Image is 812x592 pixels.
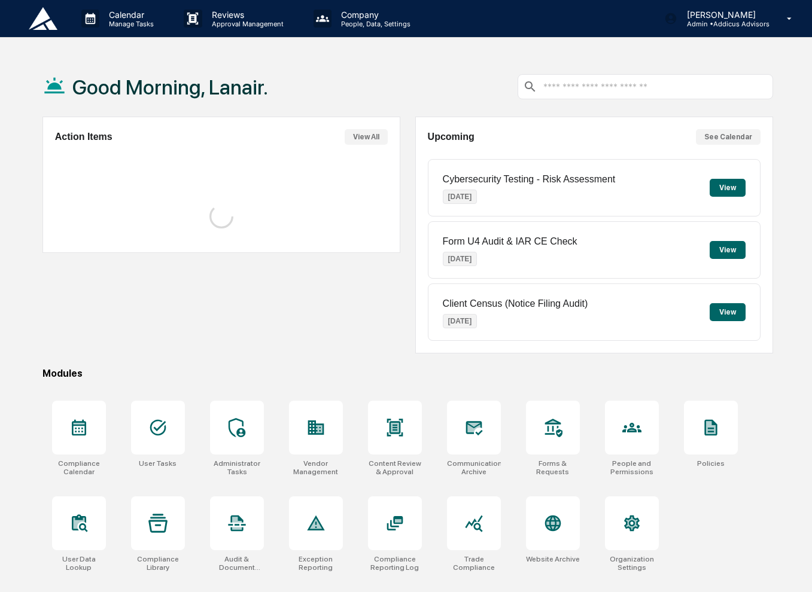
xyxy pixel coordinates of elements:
[677,20,770,28] p: Admin • Addicus Advisors
[696,129,761,145] button: See Calendar
[332,10,416,20] p: Company
[202,10,290,20] p: Reviews
[139,459,177,468] div: User Tasks
[72,75,268,99] h1: Good Morning, Lanair.
[443,298,588,309] p: Client Census (Notice Filing Audit)
[210,555,264,572] div: Audit & Document Logs
[447,555,501,572] div: Trade Compliance
[605,555,659,572] div: Organization Settings
[99,10,160,20] p: Calendar
[52,555,106,572] div: User Data Lookup
[345,129,388,145] button: View All
[710,179,746,197] button: View
[202,20,290,28] p: Approval Management
[332,20,416,28] p: People, Data, Settings
[368,459,422,476] div: Content Review & Approval
[289,459,343,476] div: Vendor Management
[52,459,106,476] div: Compliance Calendar
[443,174,616,185] p: Cybersecurity Testing - Risk Assessment
[526,459,580,476] div: Forms & Requests
[55,132,112,142] h2: Action Items
[289,555,343,572] div: Exception Reporting
[677,10,770,20] p: [PERSON_NAME]
[443,252,478,266] p: [DATE]
[29,7,57,30] img: logo
[443,190,478,204] p: [DATE]
[42,368,773,379] div: Modules
[697,459,725,468] div: Policies
[210,459,264,476] div: Administrator Tasks
[605,459,659,476] div: People and Permissions
[428,132,475,142] h2: Upcoming
[443,314,478,328] p: [DATE]
[447,459,501,476] div: Communications Archive
[443,236,577,247] p: Form U4 Audit & IAR CE Check
[710,303,746,321] button: View
[368,555,422,572] div: Compliance Reporting Log
[99,20,160,28] p: Manage Tasks
[710,241,746,259] button: View
[131,555,185,572] div: Compliance Library
[526,555,580,563] div: Website Archive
